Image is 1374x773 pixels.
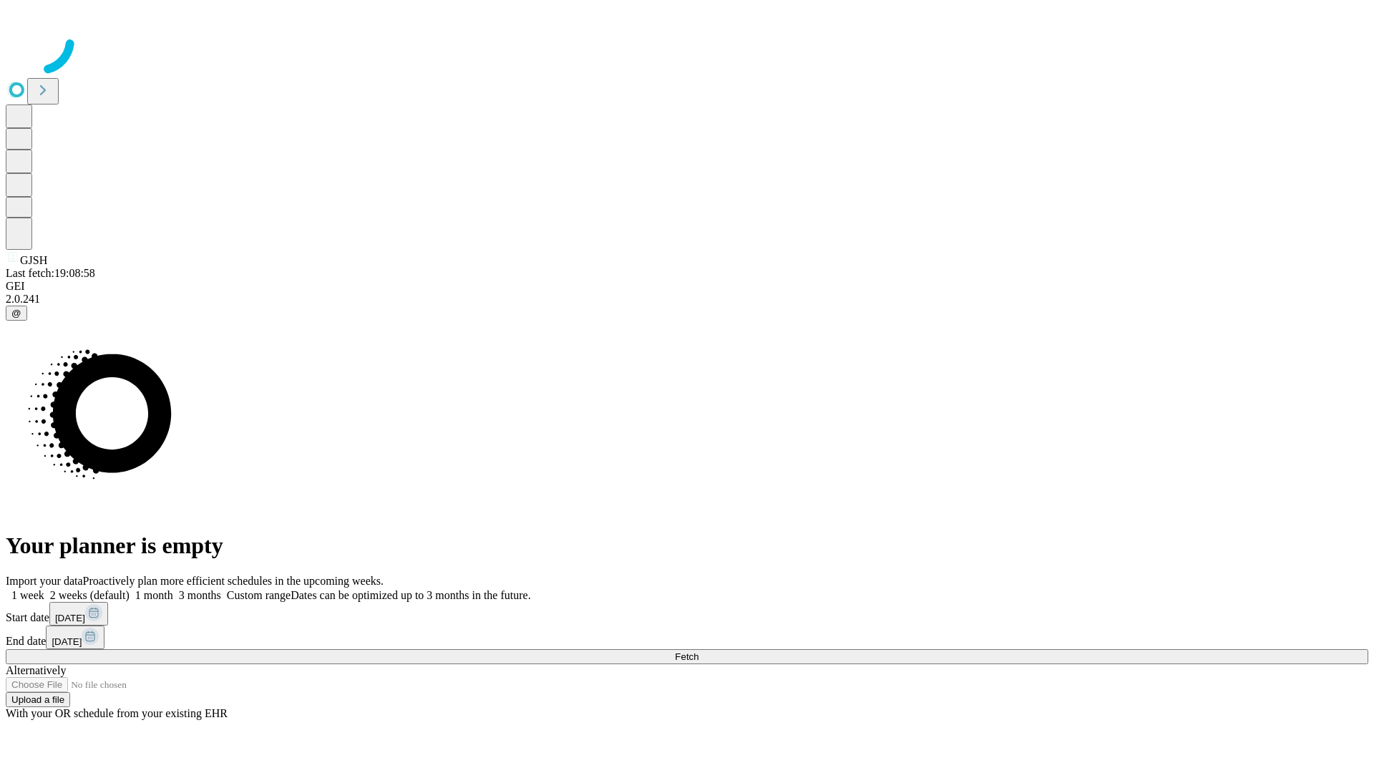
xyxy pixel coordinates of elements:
[46,626,104,649] button: [DATE]
[6,267,95,279] span: Last fetch: 19:08:58
[6,707,228,719] span: With your OR schedule from your existing EHR
[6,533,1368,559] h1: Your planner is empty
[50,589,130,601] span: 2 weeks (default)
[6,649,1368,664] button: Fetch
[135,589,173,601] span: 1 month
[20,254,47,266] span: GJSH
[83,575,384,587] span: Proactively plan more efficient schedules in the upcoming weeks.
[6,280,1368,293] div: GEI
[52,636,82,647] span: [DATE]
[6,664,66,676] span: Alternatively
[55,613,85,623] span: [DATE]
[6,626,1368,649] div: End date
[11,589,44,601] span: 1 week
[227,589,291,601] span: Custom range
[11,308,21,319] span: @
[179,589,221,601] span: 3 months
[291,589,530,601] span: Dates can be optimized up to 3 months in the future.
[6,575,83,587] span: Import your data
[49,602,108,626] button: [DATE]
[6,602,1368,626] div: Start date
[6,306,27,321] button: @
[6,692,70,707] button: Upload a file
[675,651,698,662] span: Fetch
[6,293,1368,306] div: 2.0.241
